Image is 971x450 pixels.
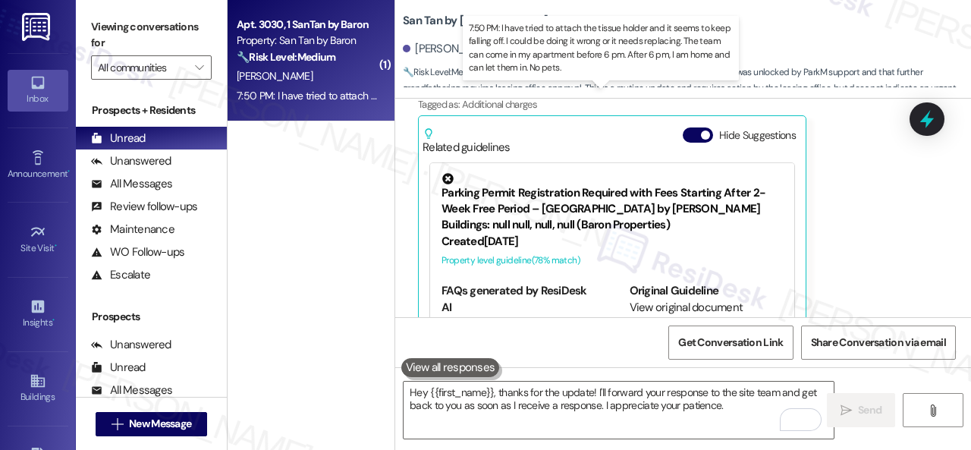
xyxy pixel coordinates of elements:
button: Get Conversation Link [668,326,793,360]
label: Viewing conversations for [91,15,212,55]
a: Inbox [8,70,68,111]
div: Maintenance [91,222,174,238]
button: Send [827,393,895,427]
span: Get Conversation Link [678,335,783,351]
strong: 🔧 Risk Level: Medium [237,50,335,64]
div: WO Follow-ups [91,244,184,260]
div: All Messages [91,176,172,192]
li: When does the open registration period for free permits end? [457,316,595,364]
span: • [55,241,57,251]
div: All Messages [91,382,172,398]
i:  [927,404,938,417]
div: View original document here [630,300,784,332]
span: Share Conversation via email [811,335,946,351]
img: ResiDesk Logo [22,13,53,41]
div: Unanswered [91,337,171,353]
label: Hide Suggestions [719,127,796,143]
div: Tagged as: [418,93,913,115]
span: • [52,315,55,326]
div: Prospects [76,309,227,325]
i:  [112,418,123,430]
div: [PERSON_NAME]. ([EMAIL_ADDRESS][DOMAIN_NAME]) [403,41,682,57]
a: Insights • [8,294,68,335]
div: Unanswered [91,153,171,169]
button: New Message [96,412,208,436]
div: Escalate [91,267,150,283]
span: New Message [129,416,191,432]
div: Parking Permit Registration Required with Fees Starting After 2-Week Free Period – [GEOGRAPHIC_DA... [442,173,783,234]
b: Original Guideline [630,283,719,298]
button: Share Conversation via email [801,326,956,360]
i:  [195,61,203,74]
a: Buildings [8,368,68,409]
b: FAQs generated by ResiDesk AI [442,283,587,314]
div: Prospects + Residents [76,102,227,118]
textarea: To enrich screen reader interactions, please activate Accessibility in Grammarly extension settings [404,382,834,439]
a: Site Visit • [8,219,68,260]
i:  [841,404,852,417]
div: Created [DATE] [442,234,783,250]
div: Review follow-ups [91,199,197,215]
div: Property: San Tan by Baron [237,33,377,49]
input: All communities [98,55,187,80]
div: Unread [91,360,146,376]
span: [PERSON_NAME] [237,69,313,83]
b: San Tan by [PERSON_NAME]: Apt. 2117, 1 SanTan by Baron [403,13,687,29]
div: Related guidelines [423,127,511,156]
span: Additional charges [462,98,537,111]
div: Apt. 3030, 1 SanTan by Baron [237,17,377,33]
span: : The resident is providing an update that a garage permit renewal was unlocked by ParkM support ... [403,65,971,113]
span: • [68,166,70,177]
div: Unread [91,131,146,146]
a: [URL][DOMAIN_NAME]… [652,316,767,331]
strong: 🔧 Risk Level: Medium [403,66,483,78]
span: Send [858,402,881,418]
p: 7:50 PM: I have tried to attach the tissue holder and it seems to keep falling off. I could be do... [469,22,733,74]
div: Property level guideline ( 78 % match) [442,253,783,269]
